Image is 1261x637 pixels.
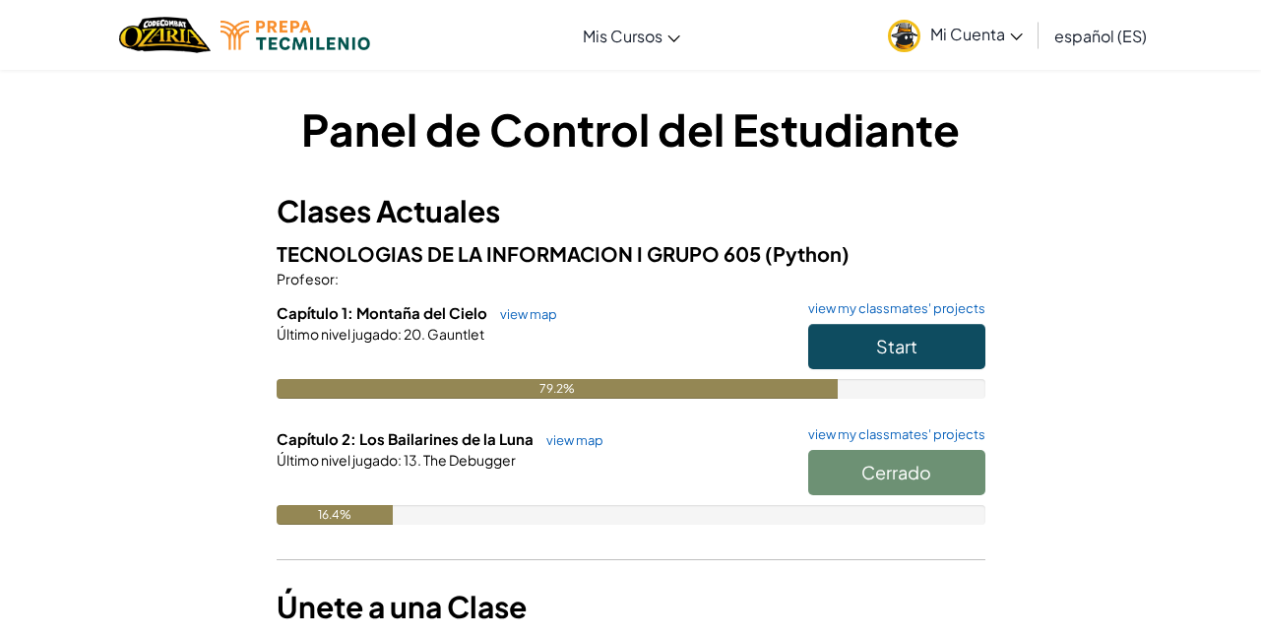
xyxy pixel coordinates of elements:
[583,26,662,46] span: Mis Cursos
[402,325,425,343] span: 20.
[277,270,335,287] span: Profesor
[277,585,985,629] h3: Únete a una Clase
[573,9,690,62] a: Mis Cursos
[808,324,985,369] button: Start
[536,432,603,448] a: view map
[277,379,838,399] div: 79.2%
[335,270,339,287] span: :
[277,189,985,233] h3: Clases Actuales
[277,325,398,343] span: Último nivel jugado
[490,306,557,322] a: view map
[1054,26,1147,46] span: español (ES)
[765,241,850,266] span: (Python)
[878,4,1033,66] a: Mi Cuenta
[277,241,765,266] span: TECNOLOGIAS DE LA INFORMACION I GRUPO 605
[398,325,402,343] span: :
[876,335,917,357] span: Start
[221,21,370,50] img: Tecmilenio logo
[798,428,985,441] a: view my classmates' projects
[119,15,211,55] a: Ozaria by CodeCombat logo
[421,451,516,469] span: The Debugger
[798,302,985,315] a: view my classmates' projects
[402,451,421,469] span: 13.
[398,451,402,469] span: :
[277,451,398,469] span: Último nivel jugado
[277,303,490,322] span: Capítulo 1: Montaña del Cielo
[425,325,484,343] span: Gauntlet
[277,429,536,448] span: Capítulo 2: Los Bailarines de la Luna
[277,505,393,525] div: 16.4%
[930,24,1023,44] span: Mi Cuenta
[888,20,920,52] img: avatar
[119,15,211,55] img: Home
[1044,9,1157,62] a: español (ES)
[277,98,985,159] h1: Panel de Control del Estudiante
